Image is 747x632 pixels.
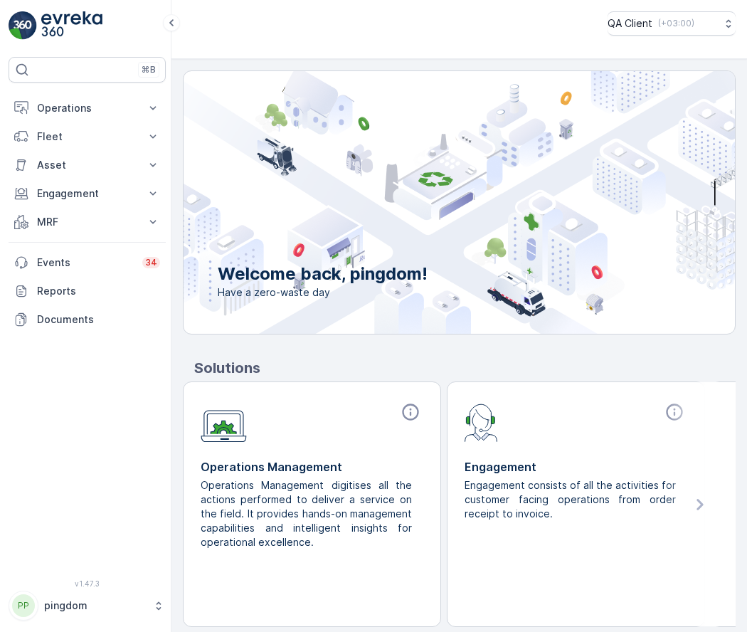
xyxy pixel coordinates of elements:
[44,599,146,613] p: pingdom
[37,101,137,115] p: Operations
[9,11,37,40] img: logo
[218,263,428,285] p: Welcome back, pingdom!
[9,248,166,277] a: Events34
[608,16,652,31] p: QA Client
[201,402,247,443] img: module-icon
[9,179,166,208] button: Engagement
[37,312,160,327] p: Documents
[41,11,102,40] img: logo_light-DOdMpM7g.png
[37,130,137,144] p: Fleet
[9,591,166,621] button: PPpingdom
[37,256,134,270] p: Events
[9,305,166,334] a: Documents
[465,458,687,475] p: Engagement
[37,158,137,172] p: Asset
[9,94,166,122] button: Operations
[201,478,412,549] p: Operations Management digitises all the actions performed to deliver a service on the field. It p...
[37,215,137,229] p: MRF
[9,151,166,179] button: Asset
[218,285,428,300] span: Have a zero-waste day
[9,122,166,151] button: Fleet
[9,208,166,236] button: MRF
[120,71,735,334] img: city illustration
[145,257,157,268] p: 34
[194,357,736,379] p: Solutions
[608,11,736,36] button: QA Client(+03:00)
[658,18,694,29] p: ( +03:00 )
[9,579,166,588] span: v 1.47.3
[9,277,166,305] a: Reports
[37,186,137,201] p: Engagement
[37,284,160,298] p: Reports
[465,478,676,521] p: Engagement consists of all the activities for customer facing operations from order receipt to in...
[12,594,35,617] div: PP
[465,402,498,442] img: module-icon
[142,64,156,75] p: ⌘B
[201,458,423,475] p: Operations Management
